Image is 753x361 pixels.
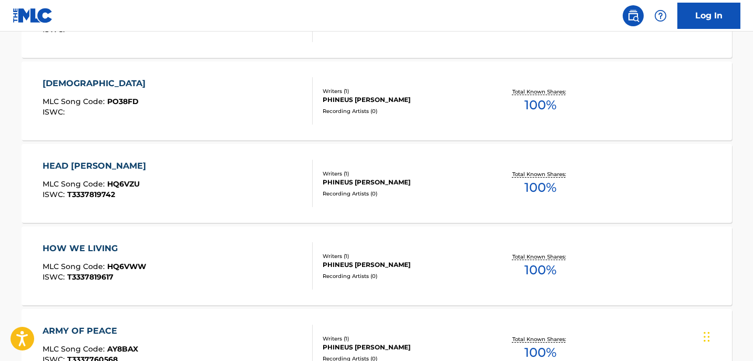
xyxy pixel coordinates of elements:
[623,5,644,26] a: Public Search
[323,343,481,352] div: PHINEUS [PERSON_NAME]
[22,226,732,305] a: HOW WE LIVINGMLC Song Code:HQ6VWWISWC:T3337819617Writers (1)PHINEUS [PERSON_NAME]Recording Artist...
[704,321,710,353] div: Drag
[43,107,67,117] span: ISWC :
[323,107,481,115] div: Recording Artists ( 0 )
[512,335,569,343] p: Total Known Shares:
[43,242,146,255] div: HOW WE LIVING
[22,144,732,223] a: HEAD [PERSON_NAME]MLC Song Code:HQ6VZUISWC:T3337819742Writers (1)PHINEUS [PERSON_NAME]Recording A...
[107,262,146,271] span: HQ6VWW
[323,272,481,280] div: Recording Artists ( 0 )
[43,190,67,199] span: ISWC :
[524,96,556,115] span: 100 %
[323,252,481,260] div: Writers ( 1 )
[524,178,556,197] span: 100 %
[512,88,569,96] p: Total Known Shares:
[323,335,481,343] div: Writers ( 1 )
[323,260,481,270] div: PHINEUS [PERSON_NAME]
[627,9,639,22] img: search
[67,272,114,282] span: T3337819617
[107,179,140,189] span: HQ6VZU
[107,97,139,106] span: PO38FD
[13,8,53,23] img: MLC Logo
[654,9,667,22] img: help
[677,3,740,29] a: Log In
[323,178,481,187] div: PHINEUS [PERSON_NAME]
[43,97,107,106] span: MLC Song Code :
[512,253,569,261] p: Total Known Shares:
[323,190,481,198] div: Recording Artists ( 0 )
[43,344,107,354] span: MLC Song Code :
[323,170,481,178] div: Writers ( 1 )
[22,61,732,140] a: [DEMOGRAPHIC_DATA]MLC Song Code:PO38FDISWC:Writers (1)PHINEUS [PERSON_NAME]Recording Artists (0)T...
[700,311,753,361] iframe: Chat Widget
[524,261,556,280] span: 100 %
[323,95,481,105] div: PHINEUS [PERSON_NAME]
[43,325,138,337] div: ARMY OF PEACE
[43,160,151,172] div: HEAD [PERSON_NAME]
[107,344,138,354] span: AY8BAX
[67,190,115,199] span: T3337819742
[43,77,151,90] div: [DEMOGRAPHIC_DATA]
[43,262,107,271] span: MLC Song Code :
[43,272,67,282] span: ISWC :
[650,5,671,26] div: Help
[323,87,481,95] div: Writers ( 1 )
[512,170,569,178] p: Total Known Shares:
[43,179,107,189] span: MLC Song Code :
